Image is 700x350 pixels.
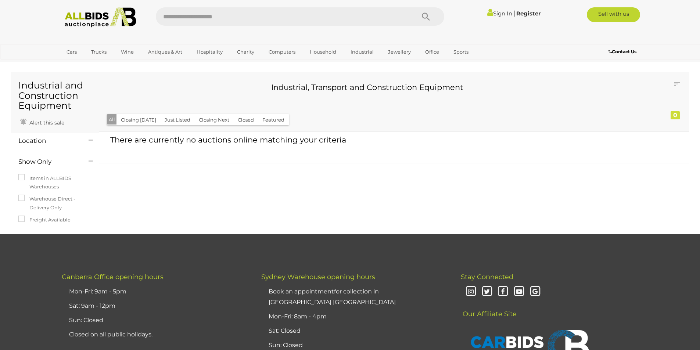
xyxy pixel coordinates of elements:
[408,7,444,26] button: Search
[496,285,509,298] i: Facebook
[28,119,64,126] span: Alert this sale
[61,7,140,28] img: Allbids.com.au
[269,288,334,295] u: Book an appointment
[143,46,187,58] a: Antiques & Art
[18,216,71,224] label: Freight Available
[194,114,234,126] button: Closing Next
[116,114,161,126] button: Closing [DATE]
[671,111,680,119] div: 0
[62,58,123,70] a: [GEOGRAPHIC_DATA]
[18,80,91,111] h1: Industrial and Construction Equipment
[587,7,640,22] a: Sell with us
[18,174,91,191] label: Items in ALLBIDS Warehouses
[160,114,195,126] button: Just Listed
[62,273,164,281] span: Canberra Office opening hours
[18,116,66,127] a: Alert this sale
[116,46,139,58] a: Wine
[18,158,78,165] h4: Show Only
[67,313,243,328] li: Sun: Closed
[233,114,258,126] button: Closed
[461,299,517,318] span: Our Affiliate Site
[513,285,525,298] i: Youtube
[305,46,341,58] a: Household
[192,46,227,58] a: Hospitality
[529,285,542,298] i: Google
[516,10,541,17] a: Register
[232,46,259,58] a: Charity
[267,324,442,338] li: Sat: Closed
[609,49,636,54] b: Contact Us
[112,83,622,91] h3: Industrial, Transport and Construction Equipment
[264,46,300,58] a: Computers
[481,285,493,298] i: Twitter
[86,46,111,58] a: Trucks
[449,46,473,58] a: Sports
[258,114,289,126] button: Featured
[269,288,396,306] a: Book an appointmentfor collection in [GEOGRAPHIC_DATA] [GEOGRAPHIC_DATA]
[513,9,515,17] span: |
[461,273,513,281] span: Stay Connected
[346,46,378,58] a: Industrial
[18,195,91,212] label: Warehouse Direct - Delivery Only
[267,310,442,324] li: Mon-Fri: 8am - 4pm
[420,46,444,58] a: Office
[487,10,512,17] a: Sign In
[67,299,243,313] li: Sat: 9am - 12pm
[464,285,477,298] i: Instagram
[110,135,346,144] span: There are currently no auctions online matching your criteria
[383,46,416,58] a: Jewellery
[62,46,82,58] a: Cars
[67,328,243,342] li: Closed on all public holidays.
[261,273,375,281] span: Sydney Warehouse opening hours
[67,285,243,299] li: Mon-Fri: 9am - 5pm
[107,114,117,125] button: All
[609,48,638,56] a: Contact Us
[18,137,78,144] h4: Location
